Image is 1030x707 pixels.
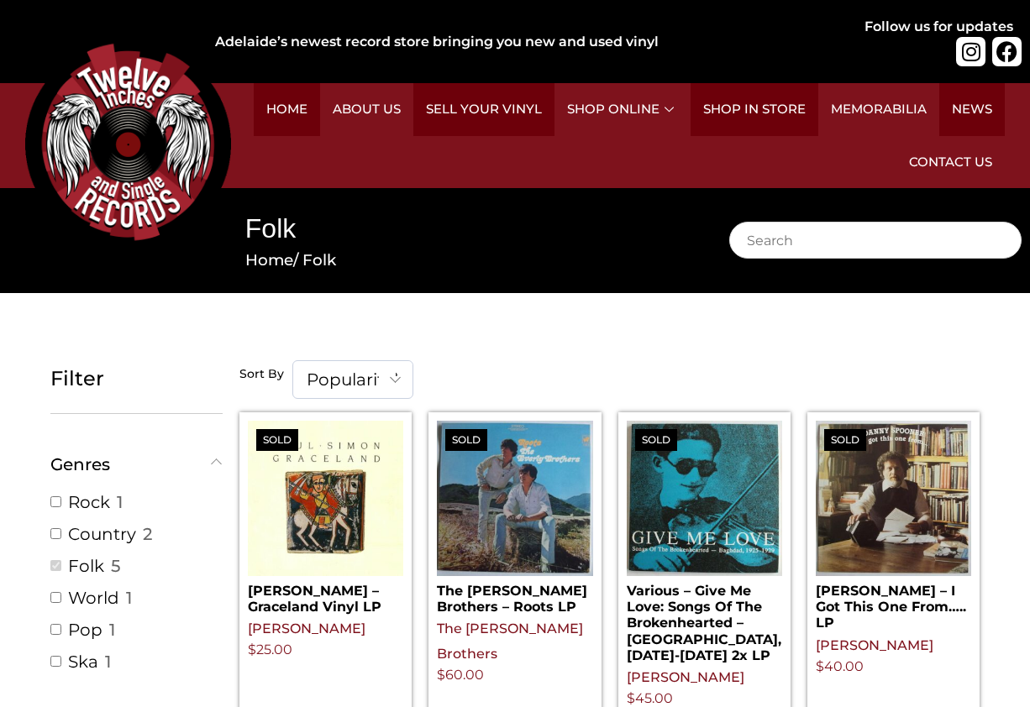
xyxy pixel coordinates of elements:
img: The Everly Brothers – Roots LP [437,421,592,576]
bdi: 25.00 [248,642,292,657]
span: $ [437,667,445,683]
a: Home [254,83,320,136]
span: $ [627,690,635,706]
a: [PERSON_NAME] [248,621,365,636]
a: News [939,83,1005,136]
span: 1 [117,492,123,512]
h2: The [PERSON_NAME] Brothers – Roots LP [437,576,592,615]
span: 1 [105,652,111,672]
a: Folk [68,555,104,577]
span: Sold [635,429,677,451]
span: 5 [111,556,120,576]
a: [PERSON_NAME] [816,637,933,653]
a: Sold[PERSON_NAME] – I Got This One From….. LP [816,421,971,631]
a: SoldVarious – Give Me Love: Songs Of The Brokenhearted – [GEOGRAPHIC_DATA], [DATE]-[DATE] 2x LP [627,421,782,663]
img: Various – Give Me Love: Songs Of The Brokenhearted - Baghdad, 1925-1929 2x LP [627,421,782,576]
a: Sell Your Vinyl [413,83,554,136]
bdi: 60.00 [437,667,484,683]
a: Home [245,250,293,270]
span: Popularity [292,360,413,399]
bdi: 45.00 [627,690,673,706]
span: Sold [256,429,298,451]
button: Genres [50,456,223,473]
span: 2 [143,524,152,544]
a: Country [68,523,136,545]
h1: Folk [245,210,686,248]
span: Sold [445,429,487,451]
span: Sold [824,429,866,451]
span: Genres [50,456,215,473]
h2: [PERSON_NAME] – Graceland Vinyl LP [248,576,403,615]
span: $ [816,658,824,674]
a: World [68,587,119,609]
a: Rock [68,491,110,513]
a: Contact Us [896,136,1005,189]
span: Popularity [293,361,413,398]
h2: [PERSON_NAME] – I Got This One From….. LP [816,576,971,631]
a: Ska [68,651,98,673]
h2: Various – Give Me Love: Songs Of The Brokenhearted – [GEOGRAPHIC_DATA], [DATE]-[DATE] 2x LP [627,576,782,663]
a: About Us [320,83,413,136]
img: Danny Spooner – I Got This One From..... LP [816,421,971,576]
a: The [PERSON_NAME] Brothers [437,621,583,662]
div: Follow us for updates [864,17,1013,37]
bdi: 40.00 [816,658,864,674]
h5: Sort By [239,367,284,382]
a: SoldThe [PERSON_NAME] Brothers – Roots LP [437,421,592,615]
nav: Breadcrumb [245,249,686,272]
a: Pop [68,619,102,641]
h5: Filter [50,367,223,391]
a: Memorabilia [818,83,939,136]
a: Shop in Store [691,83,818,136]
a: Shop Online [554,83,691,136]
a: Sold[PERSON_NAME] – Graceland Vinyl LP [248,421,403,615]
div: Adelaide’s newest record store bringing you new and used vinyl [215,32,786,52]
input: Search [729,222,1022,259]
img: Paul Simon – Graceland Vinyl LP [248,421,403,576]
span: $ [248,642,256,657]
span: 1 [109,620,115,640]
span: 1 [126,588,132,608]
a: [PERSON_NAME] [627,669,744,685]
